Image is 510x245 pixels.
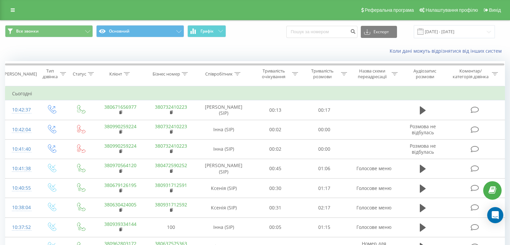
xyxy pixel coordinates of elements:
div: Бізнес номер [153,71,180,77]
td: 00:02 [251,120,300,139]
div: Тип дзвінка [42,68,58,80]
a: 380630424005 [104,201,136,208]
td: 01:17 [300,179,348,198]
div: Тривалість розмови [306,68,339,80]
td: Ксенія (SIP) [196,198,251,217]
td: 00:02 [251,139,300,159]
span: Вихід [489,7,501,13]
a: 380939334144 [104,221,136,227]
td: Голосове меню [348,217,399,237]
a: 380671656977 [104,104,136,110]
a: 380472590252 [155,162,187,168]
td: [PERSON_NAME] (SIP) [196,159,251,178]
button: Експорт [361,26,397,38]
button: Основний [96,25,184,37]
span: Налаштування профілю [426,7,478,13]
div: Аудіозапис розмови [405,68,445,80]
a: 380990259224 [104,143,136,149]
td: 02:17 [300,198,348,217]
td: 100 [146,217,196,237]
a: 380732410223 [155,104,187,110]
td: 00:00 [300,139,348,159]
div: 10:37:52 [12,221,30,234]
td: Інна (SIP) [196,139,251,159]
td: 00:31 [251,198,300,217]
div: 10:42:04 [12,123,30,136]
td: Інна (SIP) [196,120,251,139]
div: Open Intercom Messenger [487,207,503,223]
a: 380990259224 [104,123,136,130]
td: Ксенія (SIP) [196,179,251,198]
div: Тривалість очікування [257,68,291,80]
td: 01:06 [300,159,348,178]
div: 10:42:37 [12,103,30,116]
button: Все звонки [5,25,93,37]
div: Коментар/категорія дзвінка [451,68,490,80]
td: 00:13 [251,100,300,120]
a: 380931712591 [155,182,187,188]
td: 00:17 [300,100,348,120]
td: [PERSON_NAME] (SIP) [196,100,251,120]
div: 10:40:55 [12,182,30,195]
a: 380732410223 [155,123,187,130]
td: 00:30 [251,179,300,198]
span: Розмова не відбулась [410,123,436,136]
td: 00:00 [300,120,348,139]
span: Графік [201,29,214,34]
div: Співробітник [205,71,233,77]
td: 00:05 [251,217,300,237]
div: Назва схеми переадресації [355,68,390,80]
input: Пошук за номером [286,26,357,38]
div: Статус [73,71,86,77]
div: [PERSON_NAME] [3,71,37,77]
span: Реферальна програма [365,7,414,13]
a: 380970564120 [104,162,136,168]
td: Голосове меню [348,159,399,178]
div: 10:41:38 [12,162,30,175]
a: 380931712592 [155,201,187,208]
a: 380732410223 [155,143,187,149]
span: Розмова не відбулась [410,143,436,155]
span: Все звонки [16,29,39,34]
td: Голосове меню [348,198,399,217]
button: Графік [187,25,226,37]
a: 380679126195 [104,182,136,188]
td: 01:15 [300,217,348,237]
td: Сьогодні [5,87,505,100]
div: 10:41:40 [12,143,30,156]
td: 00:45 [251,159,300,178]
td: Голосове меню [348,179,399,198]
td: Інна (SIP) [196,217,251,237]
div: Клієнт [109,71,122,77]
div: 10:38:04 [12,201,30,214]
a: Коли дані можуть відрізнятися вiд інших систем [390,48,505,54]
